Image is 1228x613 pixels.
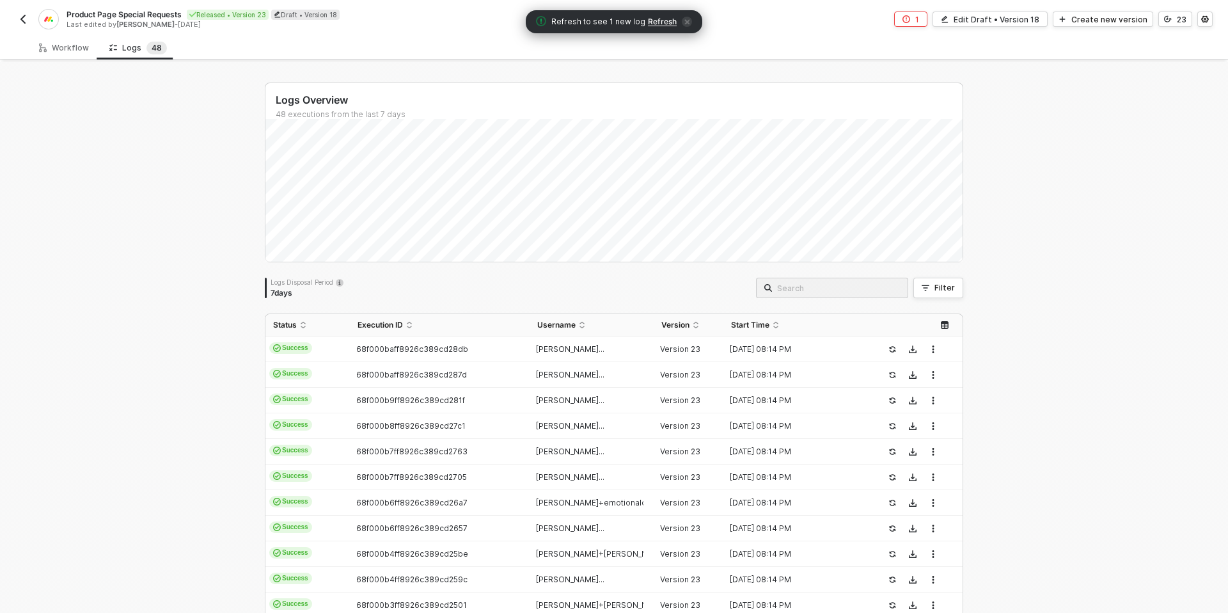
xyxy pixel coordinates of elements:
[356,421,466,431] span: 68f000b8ff8926c389cd27c1
[276,93,963,107] div: Logs Overview
[660,395,700,405] span: Version 23
[265,314,350,337] th: Status
[723,421,863,431] div: [DATE] 08:14 PM
[902,15,910,23] span: icon-error-page
[682,17,692,27] span: icon-close
[536,16,546,26] span: icon-exclamation
[723,549,863,559] div: [DATE] 08:14 PM
[660,344,700,354] span: Version 23
[536,472,604,482] span: [PERSON_NAME]...
[356,447,468,456] span: 68f000b7ff8926c389cd2763
[273,600,281,608] span: icon-cards
[894,12,927,27] button: 1
[350,314,529,337] th: Execution ID
[909,550,917,558] span: icon-download
[67,9,182,20] span: Product Page Special Requests
[269,445,312,456] span: Success
[356,344,468,354] span: 68f000baff8926c389cd28db
[269,419,312,431] span: Success
[187,10,269,20] div: Released • Version 23
[271,10,340,20] div: Draft • Version 18
[909,601,917,609] span: icon-download
[536,344,604,354] span: [PERSON_NAME]...
[1177,14,1186,25] div: 23
[888,550,896,558] span: icon-success-page
[356,498,468,507] span: 68f000b6ff8926c389cd26a7
[723,498,863,508] div: [DATE] 08:14 PM
[356,600,467,610] span: 68f000b3ff8926c389cd2501
[1164,15,1172,23] span: icon-versioning
[934,283,955,293] div: Filter
[356,472,467,482] span: 68f000b7ff8926c389cd2705
[913,278,963,298] button: Filter
[536,575,604,584] span: [PERSON_NAME]...
[933,12,1048,27] button: Edit Draft • Version 18
[273,575,281,582] span: icon-cards
[116,20,175,29] span: [PERSON_NAME]
[1071,14,1147,25] div: Create new version
[888,499,896,507] span: icon-success-page
[273,421,281,429] span: icon-cards
[271,278,343,287] div: Logs Disposal Period
[273,395,281,403] span: icon-cards
[654,314,723,337] th: Version
[954,14,1039,25] div: Edit Draft • Version 18
[648,17,677,27] span: Refresh
[723,395,863,406] div: [DATE] 08:14 PM
[15,12,31,27] button: back
[269,496,312,507] span: Success
[269,368,312,379] span: Success
[660,498,700,507] span: Version 23
[731,320,769,330] span: Start Time
[660,523,700,533] span: Version 23
[536,447,604,456] span: [PERSON_NAME]...
[888,371,896,379] span: icon-success-page
[661,320,689,330] span: Version
[909,448,917,456] span: icon-download
[269,573,312,584] span: Success
[276,109,963,120] div: 48 executions from the last 7 days
[157,43,162,52] span: 8
[536,600,727,610] span: [PERSON_NAME]+[PERSON_NAME]@topdrawerm...
[109,42,167,54] div: Logs
[723,370,863,380] div: [DATE] 08:14 PM
[536,370,604,379] span: [PERSON_NAME]...
[888,346,896,353] span: icon-success-page
[909,576,917,584] span: icon-download
[888,397,896,404] span: icon-success-page
[356,370,467,379] span: 68f000baff8926c389cd287d
[536,549,727,559] span: [PERSON_NAME]+[PERSON_NAME]@topdrawerm...
[146,42,167,54] sup: 48
[777,281,900,295] input: Search
[888,601,896,609] span: icon-success-page
[723,447,863,457] div: [DATE] 08:14 PM
[356,575,468,584] span: 68f000b4ff8926c389cd259c
[536,421,604,431] span: [PERSON_NAME]...
[915,14,919,25] div: 1
[273,320,297,330] span: Status
[356,523,468,533] span: 68f000b6ff8926c389cd2657
[660,370,700,379] span: Version 23
[723,523,863,534] div: [DATE] 08:14 PM
[660,472,700,482] span: Version 23
[941,15,949,23] span: icon-edit
[909,474,917,481] span: icon-download
[273,370,281,378] span: icon-cards
[43,13,54,25] img: integration-icon
[888,525,896,532] span: icon-success-page
[909,397,917,404] span: icon-download
[269,342,312,354] span: Success
[356,549,468,559] span: 68f000b4ff8926c389cd25be
[1059,15,1066,23] span: icon-play
[888,422,896,430] span: icon-success-page
[660,575,700,584] span: Version 23
[67,20,613,29] div: Last edited by - [DATE]
[537,320,576,330] span: Username
[273,498,281,506] span: icon-cards
[1201,15,1209,23] span: icon-settings
[723,344,863,354] div: [DATE] 08:14 PM
[909,371,917,379] span: icon-download
[273,523,281,531] span: icon-cards
[269,598,312,610] span: Success
[273,344,281,352] span: icon-cards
